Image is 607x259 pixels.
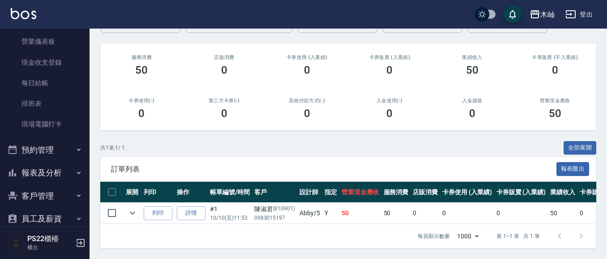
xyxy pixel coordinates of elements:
th: 營業現金應收 [339,182,381,203]
button: 報表匯出 [556,162,590,176]
a: 現場電腦打卡 [4,114,86,134]
h2: 卡券使用(-) [111,98,172,104]
h2: 入金儲值 [442,98,503,104]
button: 員工及薪資 [4,207,86,230]
h3: 0 [221,107,227,120]
th: 卡券使用 (入業績) [440,182,494,203]
h3: 0 [221,64,227,76]
th: 操作 [175,182,208,203]
div: 木屾 [540,9,555,20]
th: 指定 [322,182,339,203]
h3: 0 [386,64,393,76]
img: Logo [11,8,36,19]
h3: 0 [552,64,558,76]
a: 排班表 [4,93,86,114]
a: 現金收支登錄 [4,52,86,73]
th: 卡券販賣 (入業績) [494,182,548,203]
td: 0 [410,203,440,224]
button: 列印 [144,206,172,220]
button: 客戶管理 [4,184,86,208]
a: 報表匯出 [556,164,590,173]
th: 帳單編號/時間 [208,182,252,203]
p: 0983015197 [254,214,295,222]
th: 業績收入 [548,182,577,203]
th: 服務消費 [381,182,411,203]
p: 共 1 筆, 1 / 1 [100,144,125,152]
p: (810901) [273,205,295,214]
td: 0 [494,203,548,224]
td: 0 [440,203,494,224]
th: 店販消費 [410,182,440,203]
h2: 卡券使用 (入業績) [276,54,338,60]
h2: 入金使用(-) [359,98,420,104]
h3: 0 [304,107,310,120]
button: 登出 [562,6,596,23]
th: 列印 [141,182,175,203]
h2: 其他付款方式(-) [276,98,338,104]
h3: 0 [304,64,310,76]
td: Y [322,203,339,224]
h3: 50 [549,107,561,120]
h2: 店販消費 [194,54,255,60]
th: 客戶 [252,182,298,203]
p: 每頁顯示數量 [418,232,450,240]
td: #1 [208,203,252,224]
span: 訂單列表 [111,165,556,174]
a: 營業儀表板 [4,31,86,52]
h2: 業績收入 [442,54,503,60]
button: expand row [126,206,139,220]
td: Abby /5 [297,203,322,224]
th: 設計師 [297,182,322,203]
button: save [504,5,522,23]
a: 詳情 [177,206,205,220]
th: 展開 [124,182,141,203]
h2: 卡券販賣 (不入業績) [524,54,586,60]
td: 50 [381,203,411,224]
p: 10/10 (五) 11:53 [210,214,250,222]
button: 預約管理 [4,138,86,162]
button: 木屾 [526,5,558,24]
h3: 0 [386,107,393,120]
h3: 50 [135,64,148,76]
img: Person [7,234,25,252]
div: 陳淑君 [254,205,295,214]
h3: 0 [469,107,475,120]
button: 報表及分析 [4,161,86,184]
h5: PS22櫃檯 [27,234,73,243]
p: 櫃台 [27,243,73,251]
a: 每日結帳 [4,73,86,93]
p: 第 1–1 筆 共 1 筆 [496,232,540,240]
h2: 卡券販賣 (入業績) [359,54,420,60]
td: 50 [339,203,381,224]
button: 全部展開 [564,141,597,155]
h3: 服務消費 [111,54,172,60]
h3: 50 [466,64,479,76]
h2: 營業現金應收 [524,98,586,104]
h3: 0 [138,107,145,120]
h2: 第三方卡券(-) [194,98,255,104]
div: 1000 [453,224,482,248]
td: 50 [548,203,577,224]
